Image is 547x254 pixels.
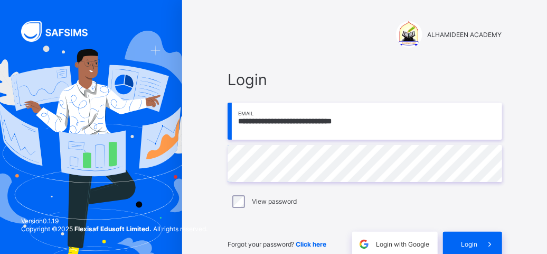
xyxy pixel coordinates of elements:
span: Login [228,70,502,89]
a: Click here [296,240,327,248]
span: Version 0.1.19 [21,217,208,225]
strong: Flexisaf Edusoft Limited. [74,225,152,233]
span: Login [461,240,478,248]
span: Login with Google [376,240,430,248]
label: View password [252,197,297,205]
img: google.396cfc9801f0270233282035f929180a.svg [358,238,370,250]
span: Forgot your password? [228,240,327,248]
span: ALHAMIDEEN ACADEMY [428,31,502,39]
span: Copyright © 2025 All rights reserved. [21,225,208,233]
img: SAFSIMS Logo [21,21,100,42]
